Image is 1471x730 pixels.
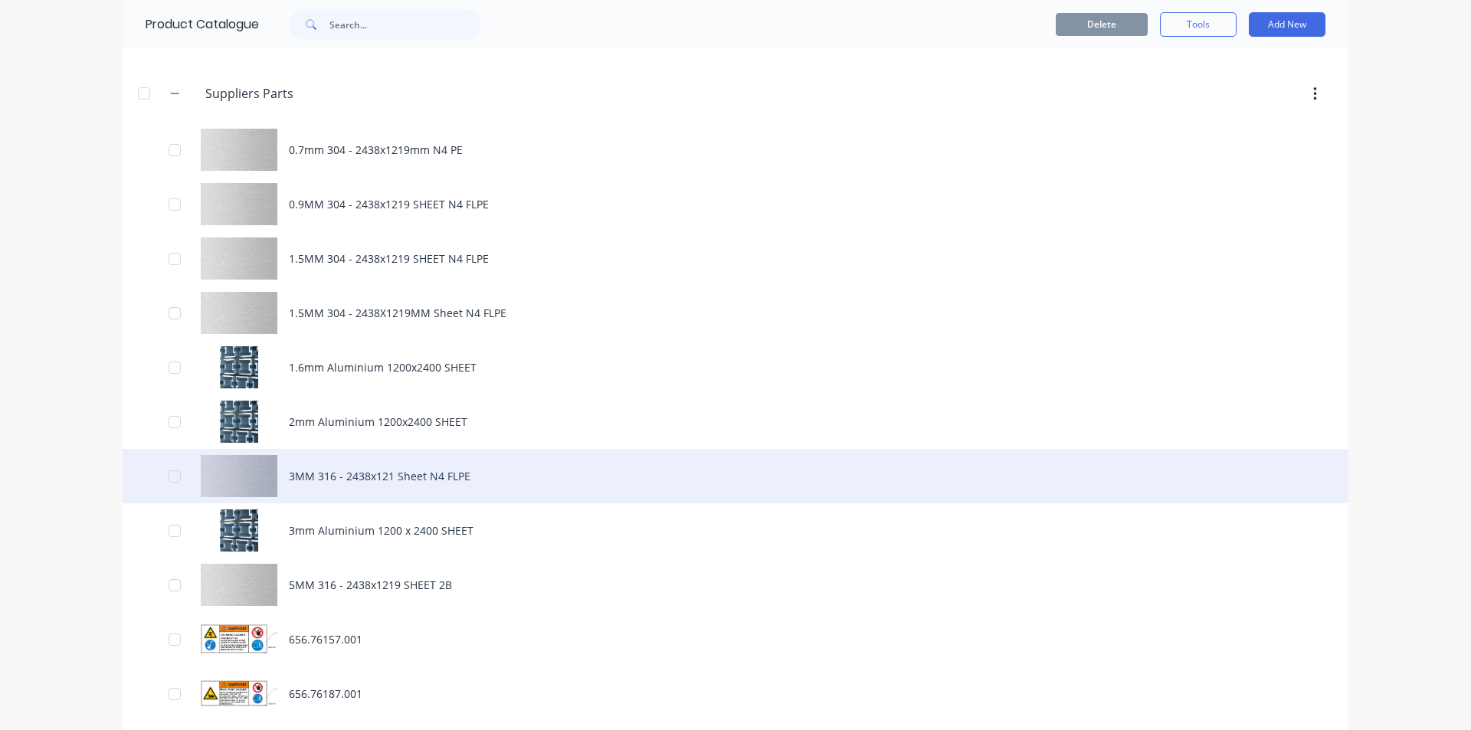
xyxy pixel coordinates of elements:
div: 2mm Aluminium 1200x2400 SHEET2mm Aluminium 1200x2400 SHEET [123,394,1348,449]
button: Delete [1056,13,1148,36]
button: Tools [1160,12,1237,37]
div: 0.9MM 304 - 2438x1219 SHEET N4 FLPE0.9MM 304 - 2438x1219 SHEET N4 FLPE [123,177,1348,231]
div: 1.5MM 304 - 2438X1219MM Sheet N4 FLPE1.5MM 304 - 2438X1219MM Sheet N4 FLPE [123,286,1348,340]
div: 656.76157.001656.76157.001 [123,612,1348,666]
div: 0.7mm 304 - 2438x1219mm N4 PE0.7mm 304 - 2438x1219mm N4 PE [123,123,1348,177]
input: Enter category name [205,84,390,103]
div: 1.6mm Aluminium 1200x2400 SHEET 1.6mm Aluminium 1200x2400 SHEET [123,340,1348,394]
div: 5MM 316 - 2438x1219 SHEET 2B5MM 316 - 2438x1219 SHEET 2B [123,558,1348,612]
button: Add New [1249,12,1325,37]
div: 3mm Aluminium 1200 x 2400 SHEET 3mm Aluminium 1200 x 2400 SHEET [123,503,1348,558]
input: Search... [329,9,481,40]
div: 1.5MM 304 - 2438x1219 SHEET N4 FLPE1.5MM 304 - 2438x1219 SHEET N4 FLPE [123,231,1348,286]
div: 656.76187.001656.76187.001 [123,666,1348,721]
div: 3MM 316 - 2438x121 Sheet N4 FLPE3MM 316 - 2438x121 Sheet N4 FLPE [123,449,1348,503]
